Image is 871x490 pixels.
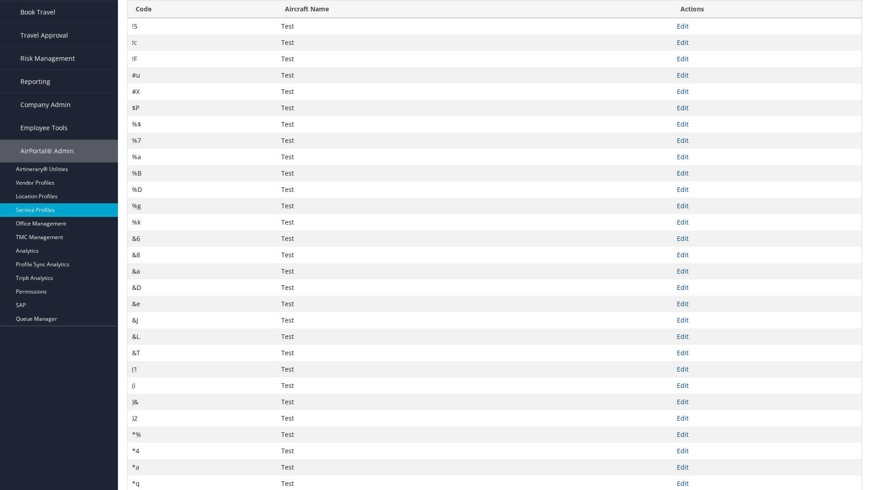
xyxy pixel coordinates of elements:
[677,446,689,455] a: Edit
[127,132,277,149] td: %7
[677,479,689,488] a: Edit
[677,136,689,145] a: Edit
[127,345,277,361] td: &T
[277,443,672,459] td: Test
[277,361,672,377] td: Test
[677,54,689,63] a: Edit
[677,87,689,96] a: Edit
[672,0,861,18] th: Actions
[277,230,672,247] td: Test
[277,165,672,181] td: Test
[127,263,277,279] td: &a
[277,394,672,410] td: Test
[277,0,672,18] th: Aircraft Name: activate to sort column ascending
[20,1,55,24] span: Book Travel
[677,365,689,373] a: Edit
[20,117,68,139] span: Employee Tools
[127,18,277,34] td: !5
[277,181,672,198] td: Test
[677,120,689,128] a: Edit
[127,377,277,394] td: (i
[677,414,689,422] a: Edit
[127,279,277,296] td: &D
[127,51,277,67] td: !F
[677,430,689,439] a: Edit
[677,463,689,471] a: Edit
[677,218,689,226] a: Edit
[277,67,672,83] td: Test
[677,38,689,47] a: Edit
[127,296,277,312] td: &e
[127,34,277,51] td: !c
[277,51,672,67] td: Test
[127,0,277,18] th: Code: activate to sort column descending
[127,149,277,165] td: %a
[277,214,672,230] td: Test
[677,299,689,308] a: Edit
[677,22,689,30] a: Edit
[277,116,672,132] td: Test
[677,283,689,292] a: Edit
[677,267,689,275] a: Edit
[20,93,71,116] span: Company Admin
[677,169,689,177] a: Edit
[677,332,689,341] a: Edit
[677,103,689,112] a: Edit
[277,345,672,361] td: Test
[677,381,689,390] a: Edit
[277,149,672,165] td: Test
[277,312,672,328] td: Test
[677,152,689,161] a: Edit
[677,71,689,79] a: Edit
[127,410,277,426] td: )2
[20,70,50,93] span: Reporting
[277,100,672,116] td: Test
[277,426,672,443] td: Test
[127,214,277,230] td: %k
[127,116,277,132] td: %$
[127,83,277,100] td: #X
[127,328,277,345] td: &L
[127,247,277,263] td: &8
[127,181,277,198] td: %D
[127,100,277,116] td: $P
[277,328,672,345] td: Test
[277,279,672,296] td: Test
[677,201,689,210] a: Edit
[677,348,689,357] a: Edit
[20,140,74,162] span: AirPortal® Admin
[677,316,689,324] a: Edit
[277,296,672,312] td: Test
[277,459,672,475] td: Test
[277,377,672,394] td: Test
[277,263,672,279] td: Test
[127,312,277,328] td: &J
[277,34,672,51] td: Test
[127,67,277,83] td: #u
[277,198,672,214] td: Test
[20,47,75,70] span: Risk Management
[677,397,689,406] a: Edit
[277,132,672,149] td: Test
[20,24,68,47] span: Travel Approval
[277,410,672,426] td: Test
[677,185,689,194] a: Edit
[277,247,672,263] td: Test
[127,165,277,181] td: %B
[277,83,672,100] td: Test
[277,18,672,34] td: Test
[127,394,277,410] td: )&
[127,230,277,247] td: &6
[677,234,689,243] a: Edit
[127,361,277,377] td: (1
[677,250,689,259] a: Edit
[127,198,277,214] td: %g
